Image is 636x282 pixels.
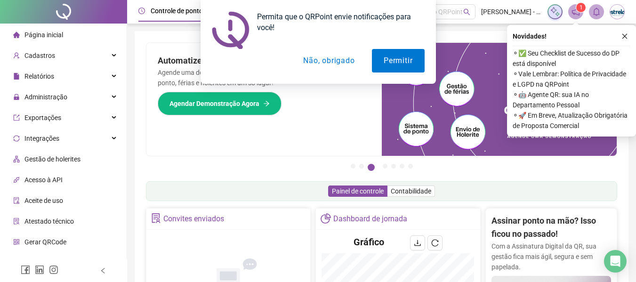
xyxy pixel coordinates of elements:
[321,213,330,223] span: pie-chart
[359,164,364,169] button: 2
[408,164,413,169] button: 7
[391,164,396,169] button: 5
[351,164,355,169] button: 1
[100,267,106,274] span: left
[212,11,250,49] img: notification icon
[163,211,224,227] div: Convites enviados
[13,197,20,204] span: audit
[400,164,404,169] button: 6
[368,164,375,171] button: 3
[383,164,387,169] button: 4
[604,250,627,273] div: Open Intercom Messenger
[49,265,58,274] span: instagram
[13,135,20,142] span: sync
[24,218,74,225] span: Atestado técnico
[13,177,20,183] span: api
[382,43,617,156] img: banner%2Fd57e337e-a0d3-4837-9615-f134fc33a8e6.png
[24,155,81,163] span: Gestão de holerites
[250,11,425,33] div: Permita que o QRPoint envie notificações para você!
[13,94,20,100] span: lock
[513,89,630,110] span: ⚬ 🤖 Agente QR: sua IA no Departamento Pessoal
[291,49,366,73] button: Não, obrigado
[13,114,20,121] span: export
[24,135,59,142] span: Integrações
[24,93,67,101] span: Administração
[24,176,63,184] span: Acesso à API
[332,187,384,195] span: Painel de controle
[491,241,611,272] p: Com a Assinatura Digital da QR, sua gestão fica mais ágil, segura e sem papelada.
[24,238,66,246] span: Gerar QRCode
[169,98,259,109] span: Agendar Demonstração Agora
[158,92,282,115] button: Agendar Demonstração Agora
[151,213,161,223] span: solution
[354,235,384,249] h4: Gráfico
[372,49,424,73] button: Permitir
[263,100,270,107] span: arrow-right
[333,211,407,227] div: Dashboard de jornada
[391,187,431,195] span: Contabilidade
[491,214,611,241] h2: Assinar ponto na mão? Isso ficou no passado!
[13,218,20,225] span: solution
[431,239,439,247] span: reload
[24,259,55,266] span: Financeiro
[13,156,20,162] span: apartment
[513,110,630,131] span: ⚬ 🚀 Em Breve, Atualização Obrigatória de Proposta Comercial
[24,197,63,204] span: Aceite de uso
[24,114,61,121] span: Exportações
[21,265,30,274] span: facebook
[35,265,44,274] span: linkedin
[13,239,20,245] span: qrcode
[414,239,421,247] span: download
